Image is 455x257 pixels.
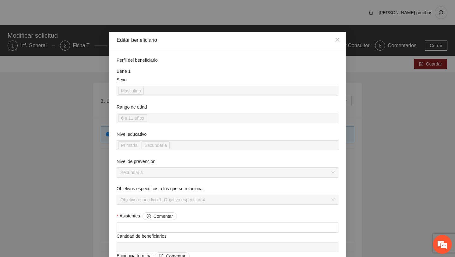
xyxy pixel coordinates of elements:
[119,212,177,220] span: Asistentes
[142,141,170,149] span: Secundaria
[117,76,127,83] label: Sexo
[329,32,346,49] button: Close
[121,87,141,94] span: Masculino
[117,158,155,165] label: Nivel de prevención
[120,168,335,177] span: Secundaria
[117,185,203,192] label: Objetivos específicos a los que se relaciona
[117,68,338,75] div: Bene 1
[120,195,335,204] span: Objetivo específico 1, Objetivo específico 4
[117,57,160,64] span: Perfil del beneficiario
[117,103,147,110] label: Rango de edad
[144,142,167,149] span: Secundaria
[121,115,144,122] span: 6 a 11 años
[118,114,147,122] span: 6 a 11 años
[147,214,151,219] span: plus-circle
[121,142,137,149] span: Primaria
[117,37,338,44] div: Editar beneficiario
[154,213,173,220] span: Comentar
[143,212,177,220] button: Asistentes
[335,37,340,42] span: close
[117,233,169,240] span: Cantidad de beneficiarios
[118,141,140,149] span: Primaria
[118,87,144,95] span: Masculino
[117,131,147,138] label: Nivel educativo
